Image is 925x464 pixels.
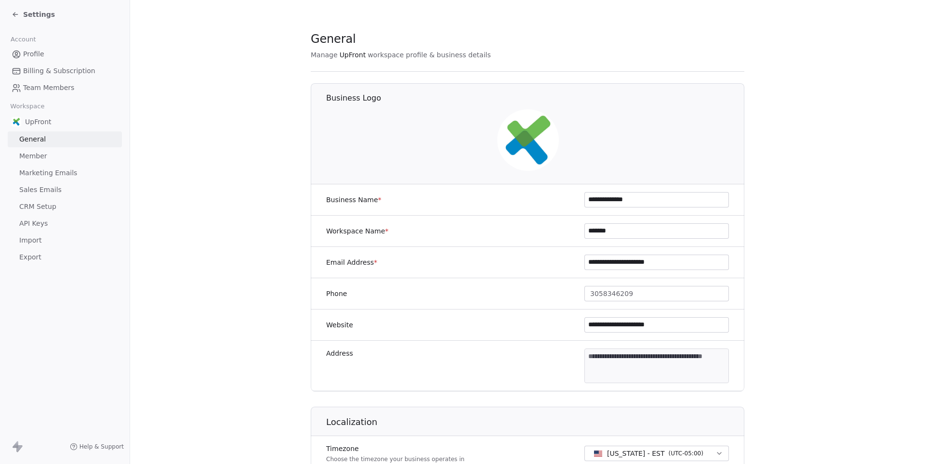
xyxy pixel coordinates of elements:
[19,168,77,178] span: Marketing Emails
[19,185,62,195] span: Sales Emails
[311,32,356,46] span: General
[23,49,44,59] span: Profile
[8,148,122,164] a: Member
[6,32,40,47] span: Account
[326,289,347,298] label: Phone
[326,258,377,267] label: Email Address
[19,151,47,161] span: Member
[70,443,124,451] a: Help & Support
[8,46,122,62] a: Profile
[8,199,122,215] a: CRM Setup
[8,131,122,147] a: General
[19,134,46,144] span: General
[326,195,382,205] label: Business Name
[669,449,703,458] span: ( UTC-05:00 )
[79,443,124,451] span: Help & Support
[23,66,95,76] span: Billing & Subscription
[23,83,74,93] span: Team Members
[8,249,122,265] a: Export
[326,226,388,236] label: Workspace Name
[326,93,745,103] h1: Business Logo
[12,10,55,19] a: Settings
[8,232,122,248] a: Import
[584,286,729,301] button: 3058346209
[19,252,41,262] span: Export
[326,455,464,463] p: Choose the timezone your business operates in
[8,80,122,96] a: Team Members
[8,63,122,79] a: Billing & Subscription
[326,320,353,330] label: Website
[590,289,633,299] span: 3058346209
[340,50,366,60] span: UpFront
[6,99,49,114] span: Workspace
[311,50,338,60] span: Manage
[12,117,21,127] img: upfront.health-02.jpg
[326,416,745,428] h1: Localization
[19,219,48,229] span: API Keys
[25,117,52,127] span: UpFront
[23,10,55,19] span: Settings
[8,165,122,181] a: Marketing Emails
[19,235,41,245] span: Import
[497,109,559,171] img: upfront.health-02.jpg
[326,444,464,453] label: Timezone
[368,50,491,60] span: workspace profile & business details
[326,348,353,358] label: Address
[19,202,56,212] span: CRM Setup
[607,449,665,458] span: [US_STATE] - EST
[584,446,729,461] button: [US_STATE] - EST(UTC-05:00)
[8,182,122,198] a: Sales Emails
[8,216,122,232] a: API Keys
